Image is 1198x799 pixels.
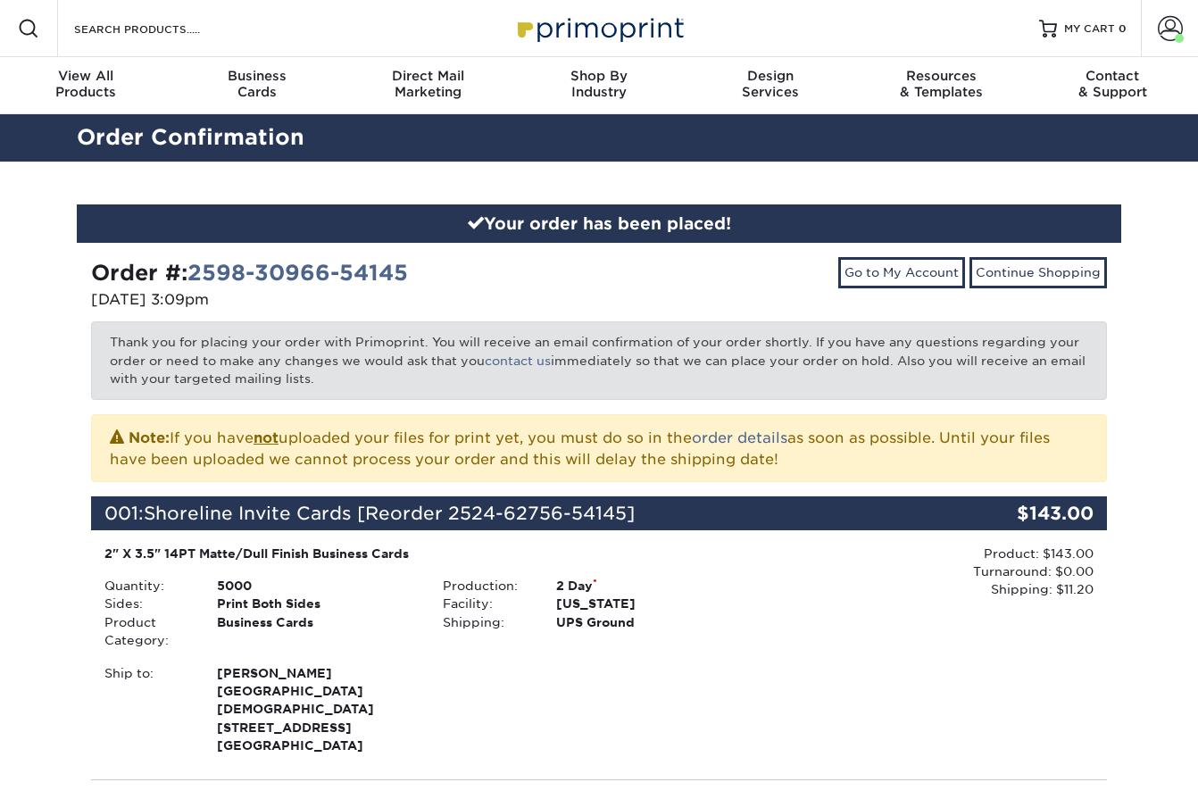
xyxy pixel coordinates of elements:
span: Design [685,68,856,84]
div: & Support [1027,68,1198,100]
span: [STREET_ADDRESS] [217,719,416,737]
h2: Order Confirmation [63,121,1135,154]
a: BusinessCards [171,57,343,114]
span: Contact [1027,68,1198,84]
span: 0 [1119,22,1127,35]
div: 2 Day [543,577,769,595]
div: Business Cards [204,613,429,650]
strong: [GEOGRAPHIC_DATA] [217,664,416,753]
span: Business [171,68,343,84]
div: 5000 [204,577,429,595]
div: Product: $143.00 Turnaround: $0.00 Shipping: $11.20 [769,545,1094,599]
div: Quantity: [91,577,204,595]
span: [PERSON_NAME] [217,664,416,682]
b: not [254,429,279,446]
span: Shoreline Invite Cards [Reorder 2524-62756-54145] [144,503,635,524]
div: Ship to: [91,664,204,755]
a: contact us [485,354,551,368]
span: Resources [856,68,1027,84]
div: $143.00 [937,496,1107,530]
a: DesignServices [685,57,856,114]
div: 001: [91,496,937,530]
div: Sides: [91,595,204,612]
p: If you have uploaded your files for print yet, you must do so in the as soon as possible. Until y... [110,426,1088,470]
span: Shop By [513,68,685,84]
div: 2" X 3.5" 14PT Matte/Dull Finish Business Cards [104,545,755,562]
div: Print Both Sides [204,595,429,612]
img: Primoprint [510,9,688,47]
a: Go to My Account [838,257,965,287]
strong: Note: [129,429,170,446]
a: Shop ByIndustry [513,57,685,114]
input: SEARCH PRODUCTS..... [72,18,246,39]
p: Thank you for placing your order with Primoprint. You will receive an email confirmation of your ... [91,321,1107,399]
a: order details [692,429,787,446]
div: [US_STATE] [543,595,769,612]
div: Production: [429,577,542,595]
div: Cards [171,68,343,100]
div: Shipping: [429,613,542,631]
div: Product Category: [91,613,204,650]
a: Direct MailMarketing [342,57,513,114]
a: 2598-30966-54145 [187,260,408,286]
div: Facility: [429,595,542,612]
span: Direct Mail [342,68,513,84]
div: Marketing [342,68,513,100]
strong: Order #: [91,260,408,286]
p: [DATE] 3:09pm [91,289,586,311]
span: MY CART [1064,21,1115,37]
div: & Templates [856,68,1027,100]
a: Continue Shopping [969,257,1107,287]
a: Contact& Support [1027,57,1198,114]
div: UPS Ground [543,613,769,631]
div: Your order has been placed! [77,204,1121,244]
div: Services [685,68,856,100]
div: Industry [513,68,685,100]
span: [GEOGRAPHIC_DATA][DEMOGRAPHIC_DATA] [217,682,416,719]
a: Resources& Templates [856,57,1027,114]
